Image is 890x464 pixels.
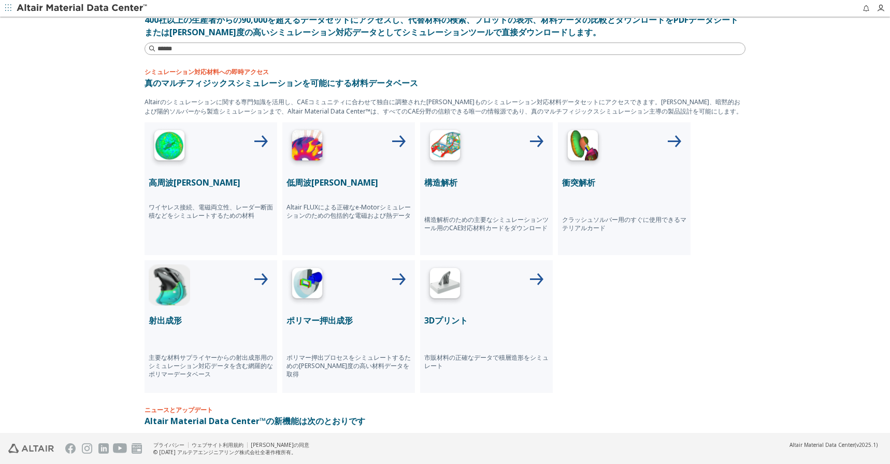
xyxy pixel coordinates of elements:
[424,314,549,327] p: 3Dプリント
[424,216,549,232] p: 構造解析のための主要なシミュレーションツール用のCAE対応材料カードをダウンロード
[17,3,149,13] img: Altair Material Data Center
[145,260,277,393] button: 射出成形アイコン射出成形主要な材料サプライヤーからの射出成形用のシミュレーション対応データを含む網羅的なポリマーデータベース
[145,415,745,427] p: Altair Material Data Center™の新機能は次のとおりです
[149,176,273,189] p: 高周波[PERSON_NAME]
[424,264,466,306] img: 3Dプリントアイコン
[562,216,686,232] p: クラッシュソルバー用のすぐに使用できるマテリアルカード
[8,444,54,453] img: アルテアエンジニアリング
[153,441,184,448] a: プライバシー
[286,203,411,220] p: Altair FLUXによる正確なe-Motorシミュレーションのための包括的な電磁および熱データ
[558,122,691,255] button: 衝突解析アイコン衝突解析クラッシュソルバー用のすぐに使用できるマテリアルカード
[149,314,273,327] p: 射出成形
[251,441,309,448] a: [PERSON_NAME]の同意
[562,126,604,168] img: 衝突解析アイコン
[789,441,878,448] div: (v2025.1)
[789,441,855,448] span: Altair Material Data Center
[424,126,466,168] img: 構造解析アイコン
[149,203,273,220] p: ワイヤレス接続、電磁両立性、レーダー断面積などをシミュレートするための材料
[145,405,745,415] p: ニュースとアップデート
[153,448,309,456] div: © [DATE] アルテアエンジニアリング株式会社全著作権所有。
[286,354,411,378] p: ポリマー押出プロセスをシミュレートするための[PERSON_NAME]度の高い材料データを取得
[562,176,686,189] p: 衝突解析
[286,314,411,327] p: ポリマー押出成形
[424,354,549,370] p: 市販材料の正確なデータで積層造形をシミュレート
[149,126,190,168] img: 高周波アイコン
[145,97,745,116] p: Altairのシミュレーションに関する専門知識を活用し、CAEコミュニティに合わせて独自に調整された[PERSON_NAME]ものシミュレーション対応材料データセットにアクセスできます。[PER...
[145,13,745,38] div: 400社以上の生産者からの90,000を超えるデータセットにアクセスし、代替材料の検索、プロットの表示、材料データの比較とダウンロードをPDFデータシートまたは[PERSON_NAME]度の高い...
[192,441,243,448] a: ウェブサイト利用規約
[420,260,553,393] button: 3Dプリントアイコン3Dプリント市販材料の正確なデータで積層造形をシミュレート
[282,260,415,393] button: ポリマー押出アイコンポリマー押出成形ポリマー押出プロセスをシミュレートするための[PERSON_NAME]度の高い材料データを取得
[286,264,328,306] img: ポリマー押出アイコン
[286,126,328,168] img: 低周波アイコン
[149,354,273,378] p: 主要な材料サプライヤーからの射出成形用のシミュレーション対応データを含む網羅的なポリマーデータベース
[420,122,553,255] button: 構造解析アイコン構造解析構造解析のための主要なシミュレーションツール用のCAE対応材料カードをダウンロード
[286,176,411,189] p: 低周波[PERSON_NAME]
[149,264,190,306] img: 射出成形アイコン
[145,122,277,255] button: 高周波アイコン高周波[PERSON_NAME]ワイヤレス接続、電磁両立性、レーダー断面積などをシミュレートするための材料
[424,176,549,189] p: 構造解析
[282,122,415,255] button: 低周波アイコン低周波[PERSON_NAME]Altair FLUXによる正確なe-Motorシミュレーションのための包括的な電磁および熱データ
[145,77,745,89] p: 真のマルチフィジックスシミュレーションを可能にする材料データベース
[145,67,745,77] p: シミュレーション対応材料への即時アクセス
